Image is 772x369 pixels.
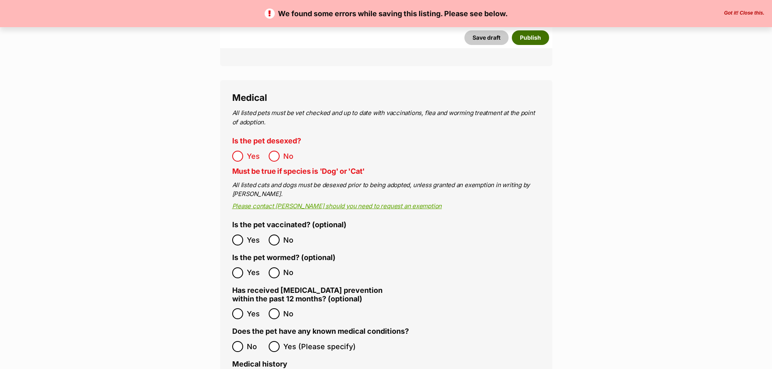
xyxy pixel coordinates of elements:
[464,30,509,45] button: Save draft
[232,286,386,303] label: Has received [MEDICAL_DATA] prevention within the past 12 months? (optional)
[247,235,265,245] span: Yes
[247,151,265,162] span: Yes
[232,327,409,336] label: Does the pet have any known medical conditions?
[232,92,267,103] span: Medical
[247,267,265,278] span: Yes
[283,341,356,352] span: Yes (Please specify)
[232,109,540,127] p: All listed pets must be vet checked and up to date with vaccinations, flea and worming treatment ...
[232,202,442,210] a: Please contact [PERSON_NAME] should you need to request an exemption
[722,10,767,17] button: Close the banner
[232,137,301,145] label: Is the pet desexed?
[283,235,301,245] span: No
[232,166,540,177] p: Must be true if species is 'Dog' or 'Cat'
[283,308,301,319] span: No
[512,30,549,45] button: Publish
[247,308,265,319] span: Yes
[232,360,287,368] label: Medical history
[232,221,346,229] label: Is the pet vaccinated? (optional)
[232,181,540,199] p: All listed cats and dogs must be desexed prior to being adopted, unless granted an exemption in w...
[283,151,301,162] span: No
[283,267,301,278] span: No
[247,341,265,352] span: No
[232,254,336,262] label: Is the pet wormed? (optional)
[8,8,764,19] p: We found some errors while saving this listing. Please see below.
